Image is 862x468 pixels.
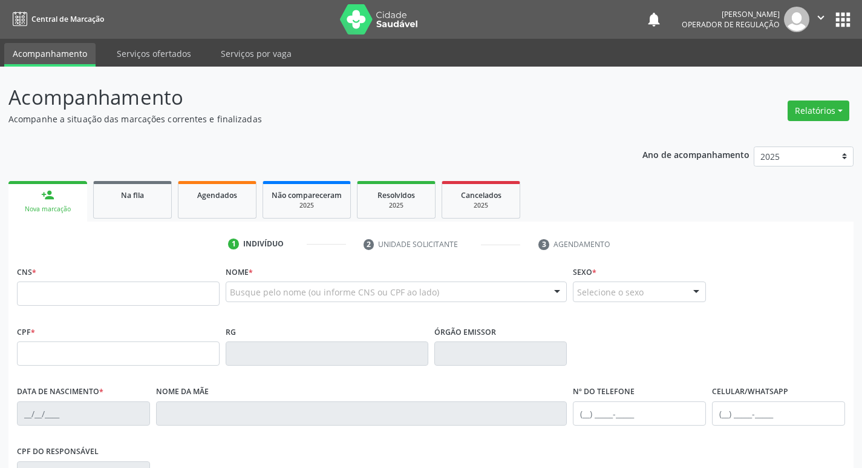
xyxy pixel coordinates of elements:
input: (__) _____-_____ [573,401,706,426]
label: CPF [17,323,35,341]
label: Nome [226,263,253,282]
label: Sexo [573,263,596,282]
span: Na fila [121,190,144,200]
div: [PERSON_NAME] [682,9,780,19]
label: CNS [17,263,36,282]
button: notifications [645,11,662,28]
input: (__) _____-_____ [712,401,845,426]
label: RG [226,323,236,341]
div: 1 [228,239,239,249]
i:  [814,11,828,24]
label: Celular/WhatsApp [712,383,788,401]
label: CPF do responsável [17,443,99,461]
a: Serviços por vaga [212,43,300,64]
p: Ano de acompanhamento [642,147,749,162]
a: Central de Marcação [8,9,104,29]
div: person_add [41,188,54,202]
div: 2025 [272,201,342,210]
span: Central de Marcação [31,14,104,24]
button: apps [832,9,854,30]
a: Serviços ofertados [108,43,200,64]
p: Acompanhamento [8,82,600,113]
img: img [784,7,809,32]
label: Nº do Telefone [573,383,635,401]
label: Data de nascimento [17,383,103,401]
button: Relatórios [788,101,849,121]
div: Indivíduo [243,239,284,249]
p: Acompanhe a situação das marcações correntes e finalizadas [8,113,600,125]
a: Acompanhamento [4,43,96,67]
div: Nova marcação [17,205,79,214]
div: 2025 [451,201,511,210]
div: 2025 [366,201,426,210]
span: Não compareceram [272,190,342,200]
span: Cancelados [461,190,501,200]
span: Selecione o sexo [577,286,644,298]
input: __/__/____ [17,401,150,426]
label: Nome da mãe [156,383,209,401]
label: Órgão emissor [434,323,496,341]
span: Busque pelo nome (ou informe CNS ou CPF ao lado) [230,286,439,298]
span: Resolvidos [377,190,415,200]
span: Agendados [197,190,237,200]
button:  [809,7,832,32]
span: Operador de regulação [682,19,780,30]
